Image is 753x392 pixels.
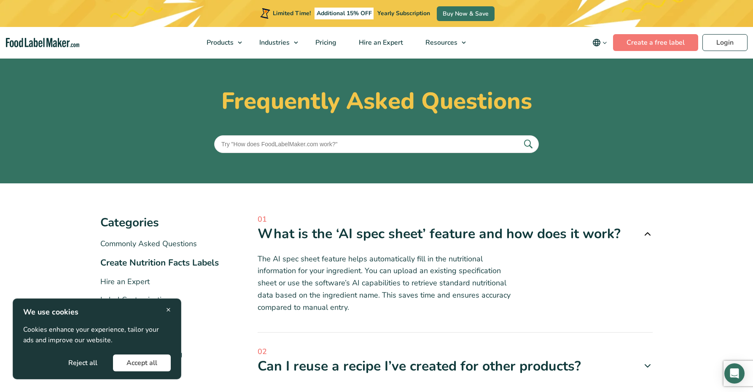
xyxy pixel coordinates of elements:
[100,277,150,287] a: Hire an Expert
[613,34,698,51] a: Create a free label
[100,214,232,231] h3: Categories
[100,239,197,249] a: Commonly Asked Questions
[100,256,232,269] li: Create Nutrition Facts Labels
[437,6,495,21] a: Buy Now & Save
[258,346,653,357] span: 02
[423,38,458,47] span: Resources
[258,214,653,225] span: 01
[258,346,653,375] a: 02 Can I reuse a recipe I’ve created for other products?
[258,357,653,375] div: Can I reuse a recipe I’ve created for other products?
[166,304,171,315] span: ×
[304,27,346,58] a: Pricing
[196,27,246,58] a: Products
[113,354,171,371] button: Accept all
[248,27,302,58] a: Industries
[273,9,311,17] span: Limited Time!
[258,214,653,243] a: 01 What is the ‘AI spec sheet’ feature and how does it work?
[23,325,171,346] p: Cookies enhance your experience, tailor your ads and improve our website.
[315,8,374,19] span: Additional 15% OFF
[204,38,234,47] span: Products
[100,295,170,305] a: Label Customization
[258,253,653,314] p: The AI spec sheet feature helps automatically fill in the nutritional information for your ingred...
[258,225,653,243] div: What is the ‘AI spec sheet’ feature and how does it work?
[414,27,470,58] a: Resources
[724,363,745,384] div: Open Intercom Messenger
[377,9,430,17] span: Yearly Subscription
[313,38,337,47] span: Pricing
[23,307,78,317] strong: We use cookies
[55,354,111,371] button: Reject all
[702,34,748,51] a: Login
[356,38,404,47] span: Hire an Expert
[100,87,653,115] h1: Frequently Asked Questions
[214,135,539,153] input: Try "How does FoodLabelMaker.com work?"
[257,38,290,47] span: Industries
[348,27,412,58] a: Hire an Expert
